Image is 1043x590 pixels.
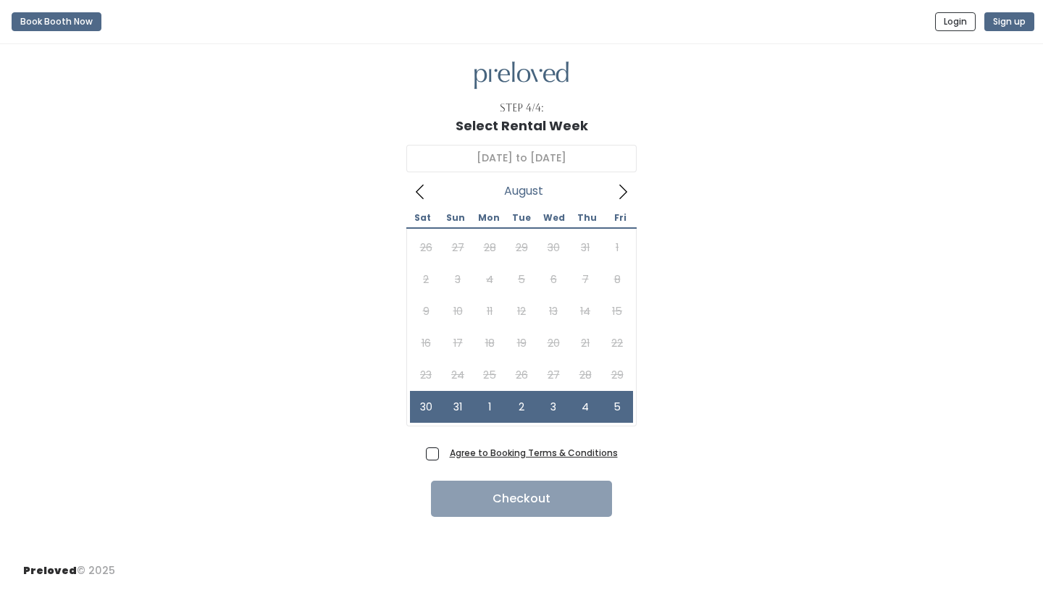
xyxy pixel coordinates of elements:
span: August 30, 2025 [410,391,442,423]
a: Book Booth Now [12,6,101,38]
span: Sat [406,214,439,222]
button: Sign up [984,12,1034,31]
span: August [504,188,543,194]
span: September 3, 2025 [537,391,569,423]
span: Wed [538,214,571,222]
span: September 2, 2025 [506,391,537,423]
span: September 1, 2025 [474,391,506,423]
span: Fri [604,214,637,222]
span: Preloved [23,563,77,578]
span: Tue [505,214,537,222]
div: © 2025 [23,552,115,578]
button: Book Booth Now [12,12,101,31]
span: Mon [472,214,505,222]
h1: Select Rental Week [456,119,588,133]
button: Login [935,12,976,31]
input: Select week [406,145,637,172]
button: Checkout [431,481,612,517]
a: Agree to Booking Terms & Conditions [450,447,618,459]
span: September 4, 2025 [569,391,601,423]
span: September 5, 2025 [601,391,633,423]
span: August 31, 2025 [442,391,474,423]
img: preloved logo [474,62,569,90]
span: Sun [439,214,472,222]
span: Thu [571,214,603,222]
div: Step 4/4: [500,101,544,116]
